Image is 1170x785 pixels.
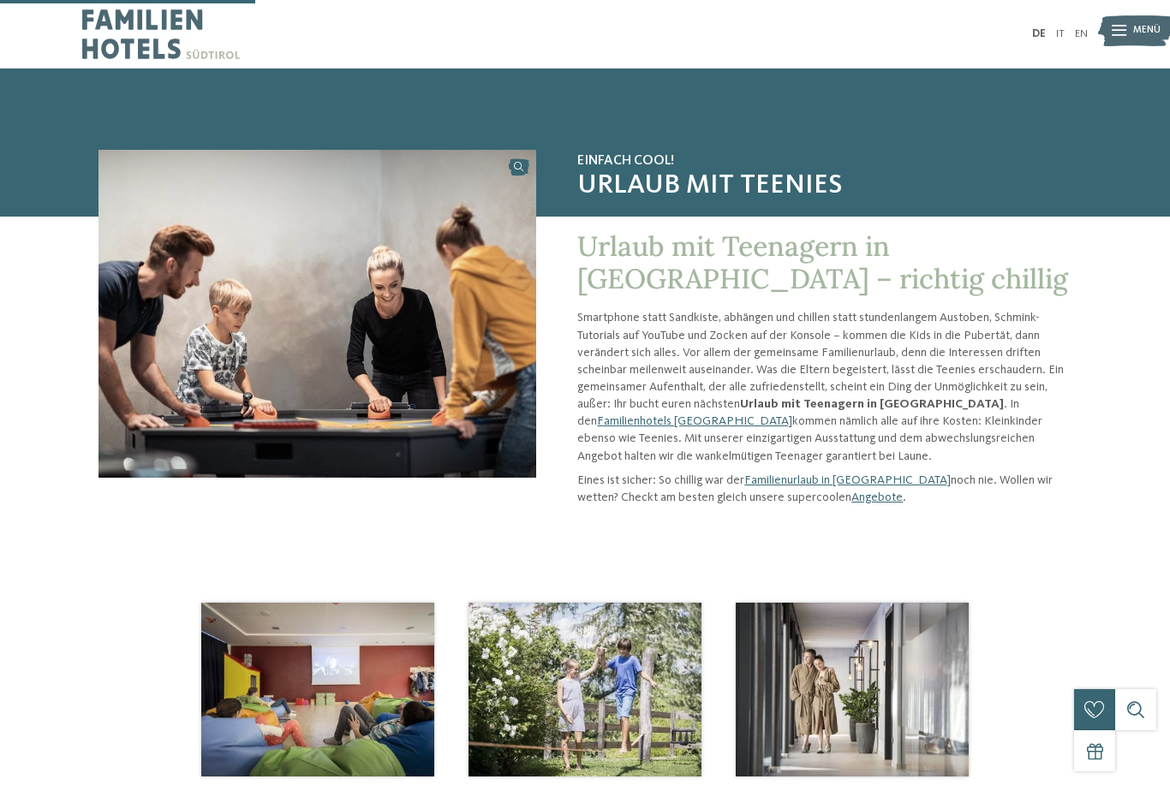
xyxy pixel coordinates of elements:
[1133,24,1161,38] span: Menü
[577,472,1072,506] p: Eines ist sicher: So chillig war der noch nie. Wollen wir wetten? Checkt am besten gleich unsere ...
[201,603,434,776] img: Urlaub mit Teenagern in Südtirol geplant?
[98,150,536,478] img: Urlaub mit Teenagern in Südtirol geplant?
[740,398,1004,410] strong: Urlaub mit Teenagern in [GEOGRAPHIC_DATA]
[1032,28,1046,39] a: DE
[577,229,1068,296] span: Urlaub mit Teenagern in [GEOGRAPHIC_DATA] – richtig chillig
[1056,28,1065,39] a: IT
[851,491,903,503] a: Angebote
[597,415,792,427] a: Familienhotels [GEOGRAPHIC_DATA]
[736,603,969,776] img: Urlaub mit Teenagern in Südtirol geplant?
[744,474,951,486] a: Familienurlaub in [GEOGRAPHIC_DATA]
[577,153,1072,169] span: Einfach cool!
[577,169,1072,202] span: Urlaub mit Teenies
[469,603,701,776] img: Urlaub mit Teenagern in Südtirol geplant?
[577,309,1072,464] p: Smartphone statt Sandkiste, abhängen und chillen statt stundenlangem Austoben, Schmink-Tutorials ...
[1075,28,1088,39] a: EN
